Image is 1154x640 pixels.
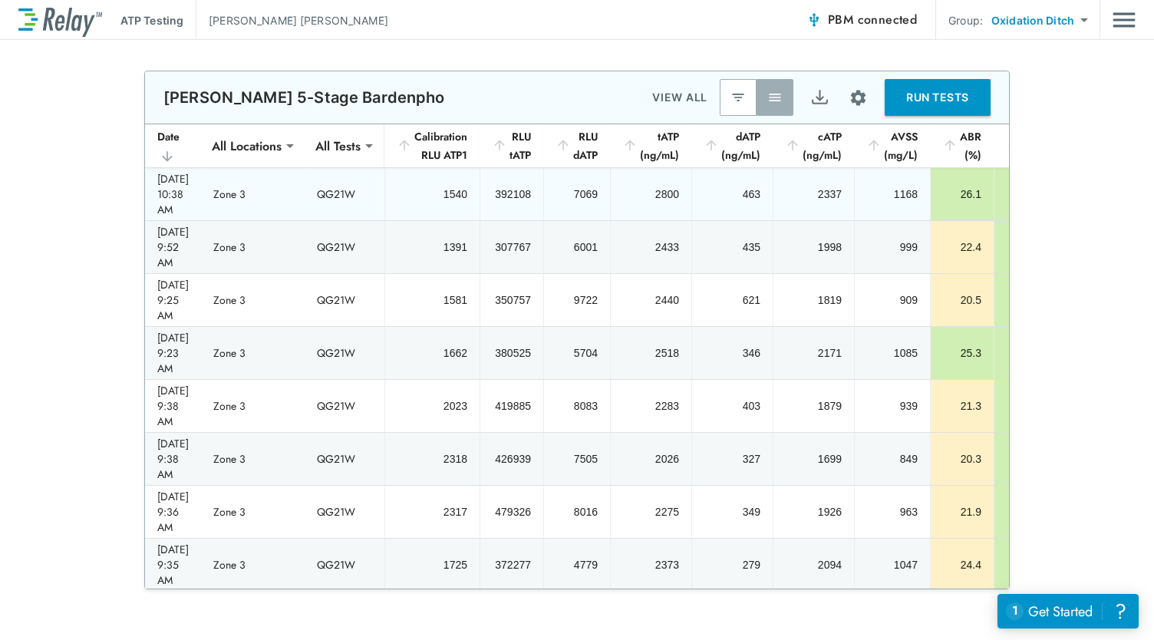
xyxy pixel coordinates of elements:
[786,398,842,414] div: 1879
[556,398,598,414] div: 8083
[623,451,679,467] div: 2026
[556,557,598,572] div: 4779
[556,504,598,520] div: 8016
[622,127,679,164] div: tATP (ng/mL)
[786,557,842,572] div: 2094
[652,88,707,107] p: VIEW ALL
[157,330,189,376] div: [DATE] 9:23 AM
[810,88,829,107] img: Export Icon
[157,436,189,482] div: [DATE] 9:38 AM
[867,504,918,520] div: 963
[801,79,838,116] button: Export
[858,11,918,28] span: connected
[305,168,384,220] td: QG21W
[948,12,983,28] p: Group:
[942,127,981,164] div: ABR (%)
[556,186,598,202] div: 7069
[786,451,842,467] div: 1699
[767,90,783,105] img: View All
[1007,186,1040,202] div: 16.6
[305,274,384,326] td: QG21W
[157,277,189,323] div: [DATE] 9:25 AM
[201,274,305,326] td: Zone 3
[305,539,384,591] td: QG21W
[943,345,981,361] div: 25.3
[786,504,842,520] div: 1926
[157,489,189,535] div: [DATE] 9:36 AM
[867,292,918,308] div: 909
[623,292,679,308] div: 2440
[785,127,842,164] div: cATP (ng/mL)
[867,345,918,361] div: 1085
[493,557,531,572] div: 372277
[120,12,183,28] p: ATP Testing
[786,186,842,202] div: 2337
[704,186,760,202] div: 463
[201,433,305,485] td: Zone 3
[1113,5,1136,35] img: Drawer Icon
[786,345,842,361] div: 2171
[867,451,918,467] div: 849
[1113,5,1136,35] button: Main menu
[867,398,918,414] div: 939
[305,327,384,379] td: QG21W
[201,327,305,379] td: Zone 3
[1007,239,1040,255] div: 17.9
[397,127,467,164] div: Calibration RLU ATP1
[397,239,467,255] div: 1391
[556,451,598,467] div: 7505
[305,130,371,161] div: All Tests
[201,168,305,220] td: Zone 3
[867,239,918,255] div: 999
[943,239,981,255] div: 22.4
[493,451,531,467] div: 426939
[305,221,384,273] td: QG21W
[556,127,598,164] div: RLU dATP
[556,239,598,255] div: 6001
[492,127,531,164] div: RLU tATP
[867,186,918,202] div: 1168
[730,90,746,105] img: Latest
[157,383,189,429] div: [DATE] 9:38 AM
[623,504,679,520] div: 2275
[704,451,760,467] div: 327
[157,171,189,217] div: [DATE] 10:38 AM
[704,398,760,414] div: 403
[786,239,842,255] div: 1998
[786,292,842,308] div: 1819
[623,239,679,255] div: 2433
[493,239,531,255] div: 307767
[1007,345,1040,361] div: 13.8
[201,380,305,432] td: Zone 3
[704,345,760,361] div: 346
[623,345,679,361] div: 2518
[623,398,679,414] div: 2283
[493,345,531,361] div: 380525
[556,345,598,361] div: 5704
[157,224,189,270] div: [DATE] 9:52 AM
[1007,398,1040,414] div: 17.7
[828,9,917,31] span: PBM
[18,4,102,37] img: LuminUltra Relay
[704,127,760,164] div: dATP (ng/mL)
[397,398,467,414] div: 2023
[1007,557,1040,572] div: 11.8
[885,79,991,116] button: RUN TESTS
[556,292,598,308] div: 9722
[943,451,981,467] div: 20.3
[1006,127,1040,164] div: BSI (%)
[704,292,760,308] div: 621
[943,557,981,572] div: 24.4
[800,5,923,35] button: PBM connected
[1007,292,1040,308] div: 25.4
[1007,451,1040,467] div: 16.1
[704,239,760,255] div: 435
[305,433,384,485] td: QG21W
[849,88,868,107] img: Settings Icon
[623,186,679,202] div: 2800
[943,292,981,308] div: 20.5
[943,186,981,202] div: 26.1
[493,186,531,202] div: 392108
